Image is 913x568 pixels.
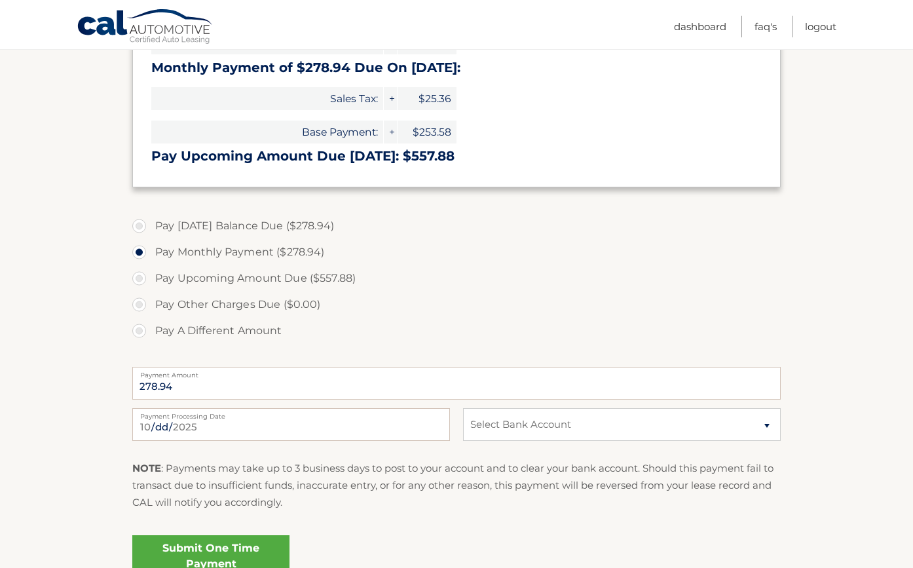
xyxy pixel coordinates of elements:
a: FAQ's [755,16,777,37]
span: + [384,121,397,143]
label: Pay Other Charges Due ($0.00) [132,292,781,318]
strong: NOTE [132,462,161,474]
span: $253.58 [398,121,456,143]
label: Payment Amount [132,367,781,377]
label: Pay Monthly Payment ($278.94) [132,239,781,265]
span: $25.36 [398,87,456,110]
input: Payment Amount [132,367,781,400]
input: Payment Date [132,408,450,441]
a: Logout [805,16,836,37]
label: Pay A Different Amount [132,318,781,344]
a: Cal Automotive [77,9,214,47]
h3: Pay Upcoming Amount Due [DATE]: $557.88 [151,148,762,164]
p: : Payments may take up to 3 business days to post to your account and to clear your bank account.... [132,460,781,512]
label: Payment Processing Date [132,408,450,419]
span: + [384,87,397,110]
a: Dashboard [674,16,726,37]
label: Pay Upcoming Amount Due ($557.88) [132,265,781,292]
span: Base Payment: [151,121,383,143]
h3: Monthly Payment of $278.94 Due On [DATE]: [151,60,762,76]
span: Sales Tax: [151,87,383,110]
label: Pay [DATE] Balance Due ($278.94) [132,213,781,239]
